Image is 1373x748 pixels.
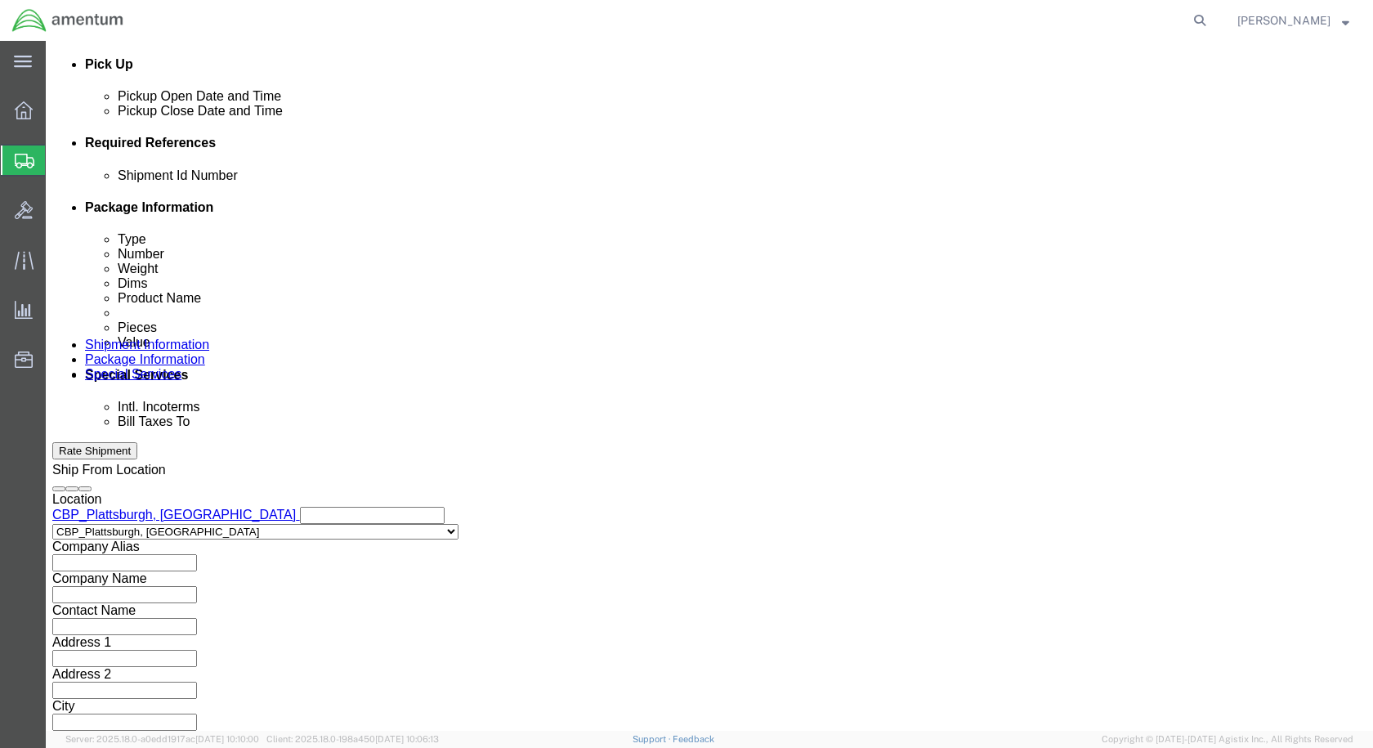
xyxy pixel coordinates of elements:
a: Feedback [673,734,714,744]
span: Client: 2025.18.0-198a450 [266,734,439,744]
span: [DATE] 10:06:13 [375,734,439,744]
img: logo [11,8,124,33]
span: Copyright © [DATE]-[DATE] Agistix Inc., All Rights Reserved [1102,732,1353,746]
iframe: FS Legacy Container [46,41,1373,731]
span: [DATE] 10:10:00 [195,734,259,744]
span: Nolan Babbie [1237,11,1331,29]
button: [PERSON_NAME] [1237,11,1350,30]
span: Server: 2025.18.0-a0edd1917ac [65,734,259,744]
a: Support [633,734,673,744]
